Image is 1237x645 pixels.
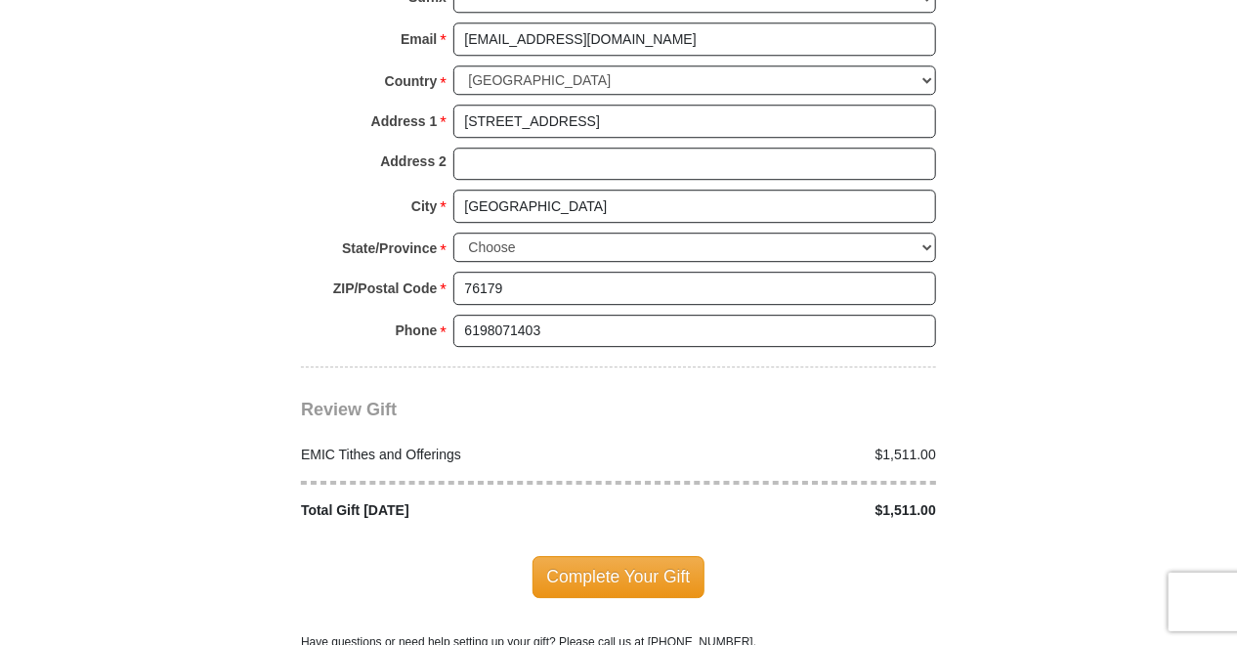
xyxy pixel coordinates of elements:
div: $1,511.00 [618,445,947,465]
strong: State/Province [342,235,437,262]
strong: Country [385,67,438,95]
span: Review Gift [301,400,397,419]
span: Complete Your Gift [533,556,705,597]
div: EMIC Tithes and Offerings [291,445,619,465]
strong: Address 1 [371,107,438,135]
strong: Phone [396,317,438,344]
strong: Email [401,25,437,53]
div: $1,511.00 [618,500,947,521]
strong: Address 2 [380,148,447,175]
strong: City [411,193,437,220]
div: Total Gift [DATE] [291,500,619,521]
strong: ZIP/Postal Code [333,275,438,302]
